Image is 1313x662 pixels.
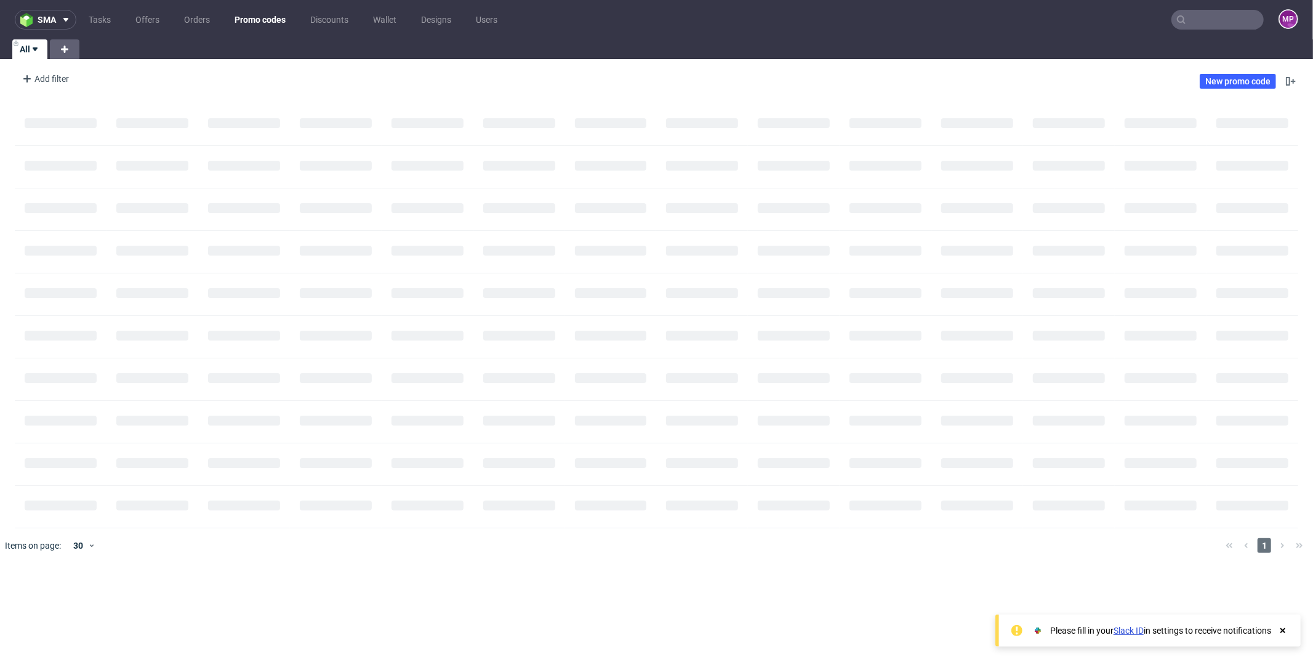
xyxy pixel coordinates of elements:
span: Items on page: [5,539,61,552]
span: sma [38,15,56,24]
img: Slack [1032,624,1044,637]
a: Discounts [303,10,356,30]
div: Add filter [17,69,71,89]
a: Designs [414,10,459,30]
a: Tasks [81,10,118,30]
a: New promo code [1200,74,1276,89]
a: Users [468,10,505,30]
a: Offers [128,10,167,30]
button: sma [15,10,76,30]
a: Orders [177,10,217,30]
a: Wallet [366,10,404,30]
span: 1 [1258,538,1271,553]
div: 30 [66,537,88,554]
figcaption: MP [1280,10,1297,28]
a: Slack ID [1114,626,1144,636]
a: All [12,39,47,59]
img: logo [20,13,38,27]
a: Promo codes [227,10,293,30]
div: Please fill in your in settings to receive notifications [1050,624,1271,637]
